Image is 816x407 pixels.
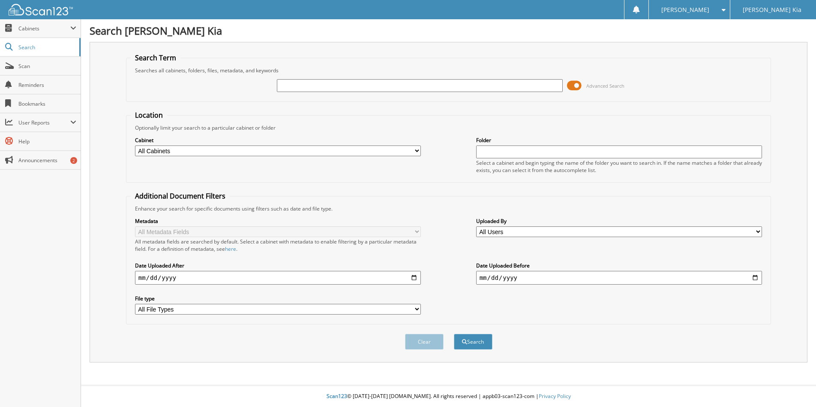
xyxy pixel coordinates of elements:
span: Reminders [18,81,76,89]
label: Uploaded By [476,217,762,225]
label: File type [135,295,421,302]
label: Date Uploaded After [135,262,421,269]
div: Searches all cabinets, folders, files, metadata, and keywords [131,67,767,74]
span: Cabinets [18,25,70,32]
img: scan123-logo-white.svg [9,4,73,15]
span: Help [18,138,76,145]
span: User Reports [18,119,70,126]
label: Metadata [135,217,421,225]
span: Announcements [18,157,76,164]
label: Folder [476,137,762,144]
div: Optionally limit your search to a particular cabinet or folder [131,124,767,131]
legend: Search Term [131,53,180,62]
a: here [225,245,236,253]
legend: Additional Document Filters [131,191,230,201]
a: Privacy Policy [539,392,571,400]
div: Select a cabinet and begin typing the name of the folder you want to search in. If the name match... [476,159,762,174]
button: Clear [405,334,444,350]
div: Enhance your search for specific documents using filters such as date and file type. [131,205,767,212]
label: Date Uploaded Before [476,262,762,269]
span: Scan123 [327,392,347,400]
span: [PERSON_NAME] Kia [743,7,801,12]
span: Scan [18,62,76,70]
button: Search [454,334,492,350]
div: 2 [70,157,77,164]
span: Bookmarks [18,100,76,107]
input: end [476,271,762,285]
span: [PERSON_NAME] [661,7,709,12]
label: Cabinet [135,137,421,144]
legend: Location [131,110,167,120]
h1: Search [PERSON_NAME] Kia [90,24,807,38]
div: All metadata fields are searched by default. Select a cabinet with metadata to enable filtering b... [135,238,421,253]
div: © [DATE]-[DATE] [DOMAIN_NAME]. All rights reserved | appb03-scan123-com | [81,386,816,407]
span: Search [18,44,75,51]
span: Advanced Search [586,83,624,89]
input: start [135,271,421,285]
